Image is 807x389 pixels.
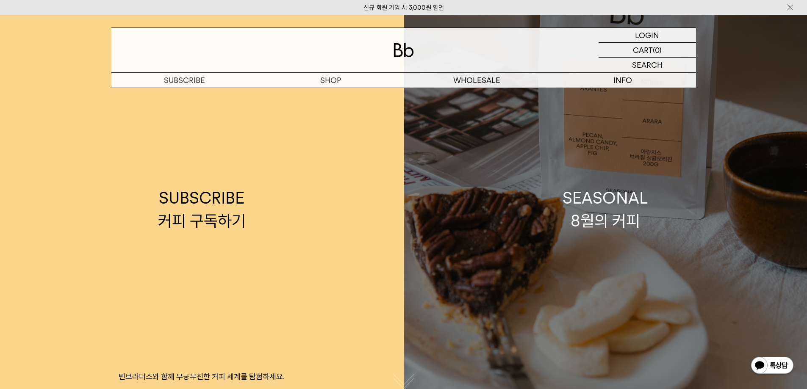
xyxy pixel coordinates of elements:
[633,43,653,57] p: CART
[599,43,696,58] a: CART (0)
[599,28,696,43] a: LOGIN
[653,43,662,57] p: (0)
[632,58,663,72] p: SEARCH
[363,4,444,11] a: 신규 회원 가입 시 3,000원 할인
[258,73,404,88] a: SHOP
[394,43,414,57] img: 로고
[635,28,659,42] p: LOGIN
[158,187,246,232] div: SUBSCRIBE 커피 구독하기
[111,73,258,88] a: SUBSCRIBE
[404,73,550,88] p: WHOLESALE
[750,356,794,376] img: 카카오톡 채널 1:1 채팅 버튼
[563,187,648,232] div: SEASONAL 8월의 커피
[550,73,696,88] p: INFO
